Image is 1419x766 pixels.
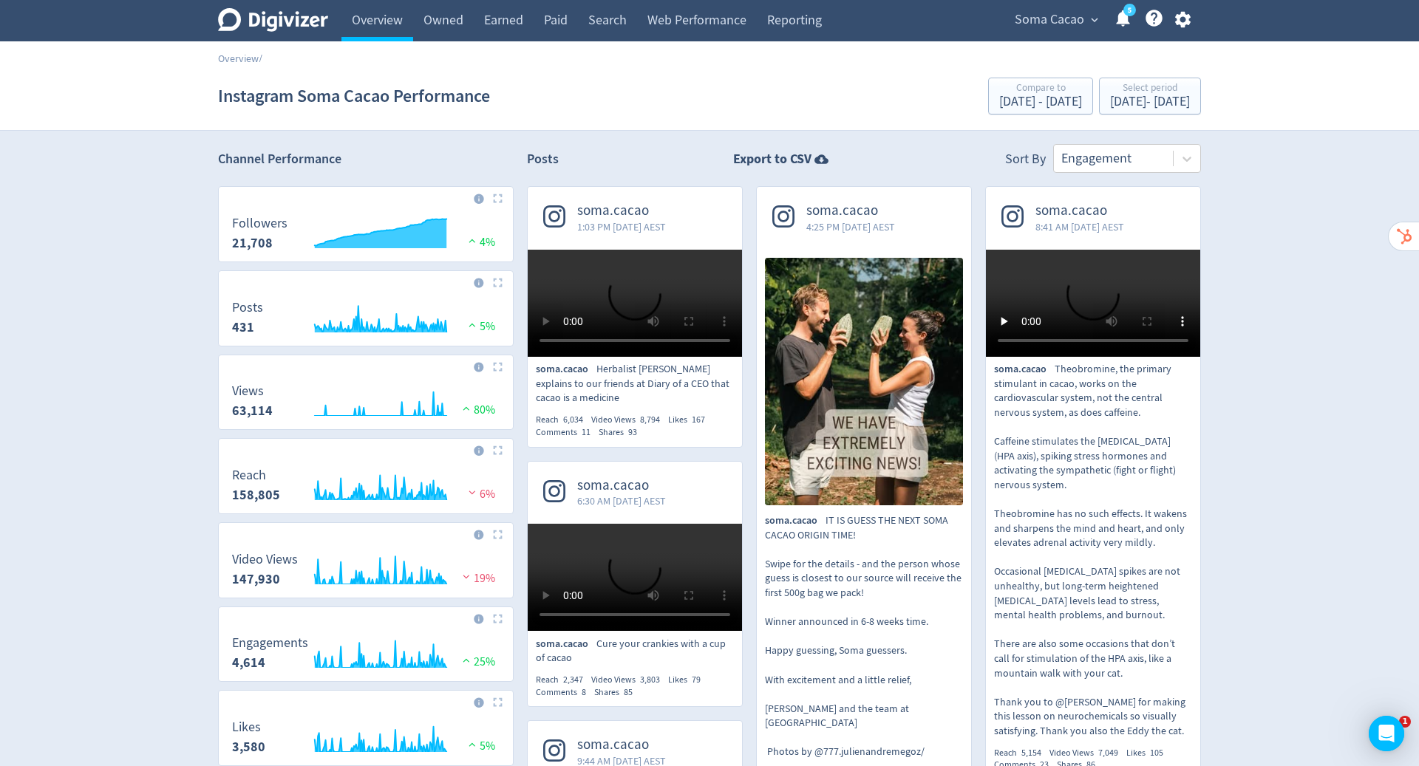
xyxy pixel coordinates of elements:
[232,486,280,504] strong: 158,805
[232,719,265,736] dt: Likes
[493,697,503,707] img: Placeholder
[232,635,308,652] dt: Engagements
[668,414,713,426] div: Likes
[232,551,298,568] dt: Video Views
[459,571,474,582] img: negative-performance.svg
[218,52,259,65] a: Overview
[1110,95,1190,109] div: [DATE] - [DATE]
[465,319,495,334] span: 5%
[994,747,1049,759] div: Reach
[591,414,668,426] div: Video Views
[225,636,507,675] svg: Engagements 4,614
[528,462,742,699] a: soma.cacao6:30 AM [DATE] AESTsoma.cacaoCure your crankies with a cup of cacaoReach2,347Video View...
[577,202,666,219] span: soma.cacao
[1049,747,1126,759] div: Video Views
[225,468,507,507] svg: Reach 158,805
[465,235,480,246] img: positive-performance.svg
[806,202,895,219] span: soma.cacao
[1015,8,1084,32] span: Soma Cacao
[459,654,474,666] img: positive-performance.svg
[994,362,1055,377] span: soma.cacao
[988,78,1093,114] button: Compare to[DATE] - [DATE]
[493,362,503,372] img: Placeholder
[1110,83,1190,95] div: Select period
[733,150,811,168] strong: Export to CSV
[624,686,633,698] span: 85
[465,487,480,498] img: negative-performance.svg
[527,150,559,173] h2: Posts
[459,654,495,669] span: 25%
[599,426,645,439] div: Shares
[692,674,701,685] span: 79
[1035,202,1124,219] span: soma.cacao
[577,736,666,753] span: soma.cacao
[640,674,660,685] span: 3,803
[1005,150,1046,173] div: Sort By
[493,278,503,287] img: Placeholder
[765,513,963,759] p: IT IS GUESS THE NEXT SOMA CACAO ORIGIN TIME! Swipe for the details - and the person whose guess i...
[232,234,273,252] strong: 21,708
[232,738,265,756] strong: 3,580
[1099,78,1201,114] button: Select period[DATE]- [DATE]
[528,187,742,438] a: soma.cacao1:03 PM [DATE] AESTsoma.cacaoHerbalist [PERSON_NAME] explains to our friends at Diary o...
[225,384,507,423] svg: Views 63,114
[1123,4,1136,16] a: 5
[536,686,594,699] div: Comments
[628,426,637,438] span: 93
[1399,716,1411,728] span: 1
[225,216,507,256] svg: Followers 21,708
[994,362,1192,738] p: Theobromine, the primary stimulant in cacao, works on the cardiovascular system, not the central ...
[1021,747,1041,759] span: 5,154
[536,637,596,652] span: soma.cacao
[225,301,507,340] svg: Posts 431
[259,52,262,65] span: /
[536,362,596,377] span: soma.cacao
[577,219,666,234] span: 1:03 PM [DATE] AEST
[218,150,514,168] h2: Channel Performance
[232,318,254,336] strong: 431
[536,362,734,406] p: Herbalist [PERSON_NAME] explains to our friends at Diary of a CEO that cacao is a medicine
[232,402,273,420] strong: 63,114
[493,194,503,203] img: Placeholder
[577,493,666,508] span: 6:30 AM [DATE] AEST
[1098,747,1118,759] span: 7,049
[459,403,474,414] img: positive-performance.svg
[465,739,480,750] img: positive-performance.svg
[536,674,591,686] div: Reach
[765,258,963,505] img: IT IS GUESS THE NEXT SOMA CACAO ORIGIN TIME! Swipe for the details - and the person whose guess i...
[232,654,265,671] strong: 4,614
[218,72,490,120] h1: Instagram Soma Cacao Performance
[465,319,480,330] img: positive-performance.svg
[591,674,668,686] div: Video Views
[536,414,591,426] div: Reach
[232,215,287,232] dt: Followers
[232,467,280,484] dt: Reach
[1035,219,1124,234] span: 8:41 AM [DATE] AEST
[225,553,507,592] svg: Video Views 147,930
[232,570,280,588] strong: 147,930
[1126,747,1171,759] div: Likes
[594,686,641,699] div: Shares
[536,426,599,439] div: Comments
[582,426,591,438] span: 11
[536,637,734,666] p: Cure your crankies with a cup of cacao
[465,739,495,753] span: 5%
[465,235,495,250] span: 4%
[999,83,1082,95] div: Compare to
[640,414,660,425] span: 8,794
[563,414,583,425] span: 6,034
[577,477,666,494] span: soma.cacao
[459,571,495,586] span: 19%
[493,445,503,455] img: Placeholder
[459,403,495,417] span: 80%
[563,674,583,685] span: 2,347
[1150,747,1163,759] span: 105
[582,686,586,698] span: 8
[232,383,273,400] dt: Views
[493,614,503,623] img: Placeholder
[668,674,709,686] div: Likes
[1088,13,1101,27] span: expand_more
[1128,5,1132,16] text: 5
[765,513,826,528] span: soma.cacao
[999,95,1082,109] div: [DATE] - [DATE]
